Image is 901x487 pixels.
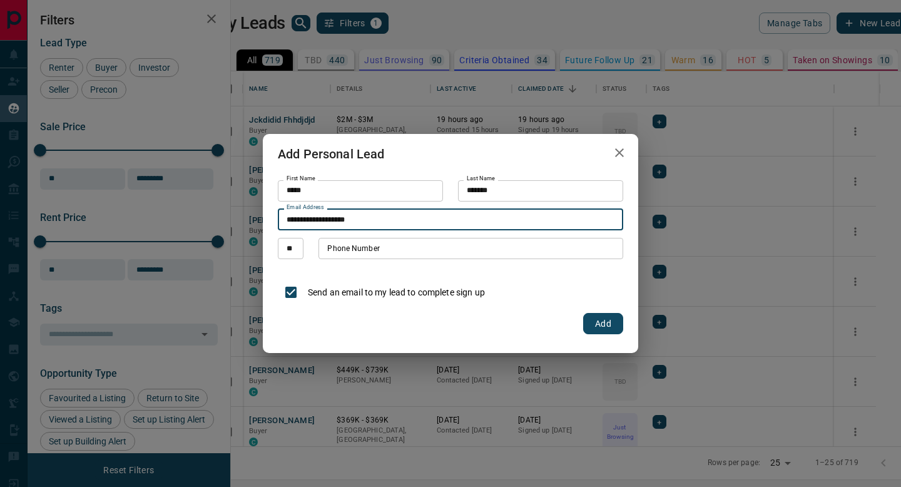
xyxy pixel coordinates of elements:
[467,175,495,183] label: Last Name
[287,175,315,183] label: First Name
[583,313,623,334] button: Add
[263,134,400,174] h2: Add Personal Lead
[287,203,324,212] label: Email Address
[308,286,485,299] p: Send an email to my lead to complete sign up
